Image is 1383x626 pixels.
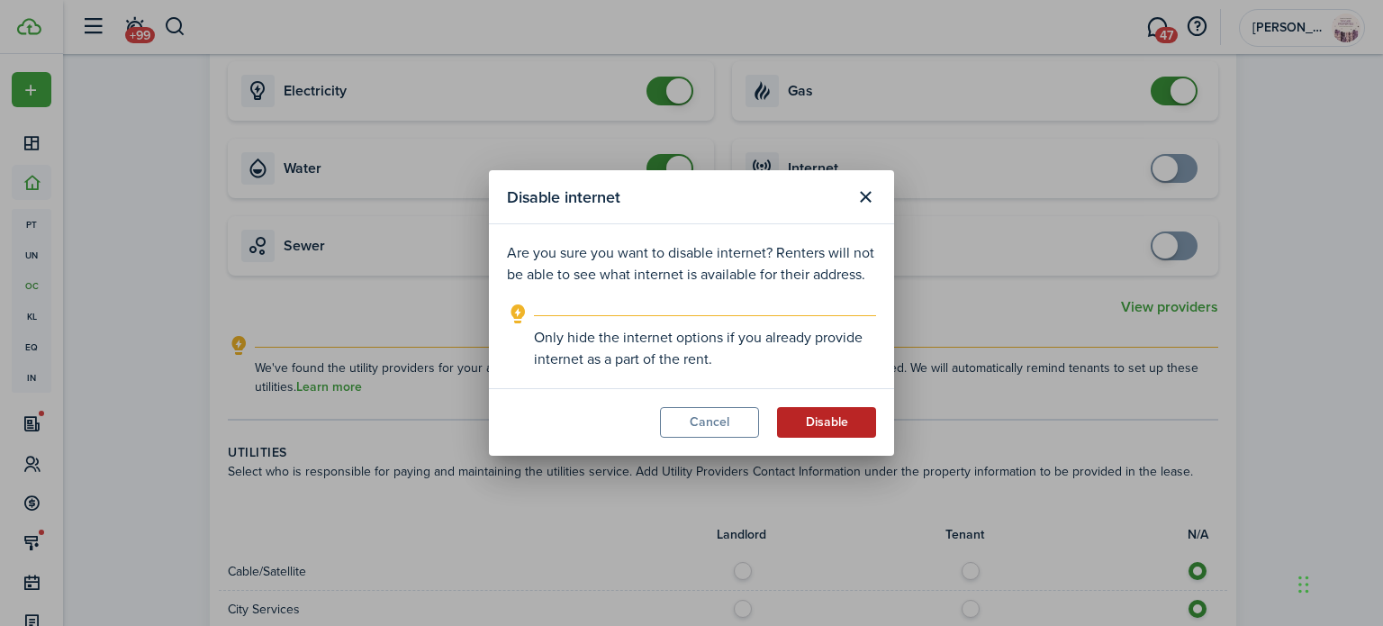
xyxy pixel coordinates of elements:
[850,182,881,213] button: Close modal
[507,304,529,325] i: outline
[660,407,759,438] button: Cancel
[507,242,876,286] p: Are you sure you want to disable internet? Renters will not be able to see what internet is avail...
[1293,540,1383,626] iframe: Chat Widget
[534,327,876,370] explanation-description: Only hide the internet options if you already provide internet as a part of the rent.
[507,179,845,214] modal-title: Disable internet
[777,407,876,438] button: Disable
[1298,558,1309,612] div: Drag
